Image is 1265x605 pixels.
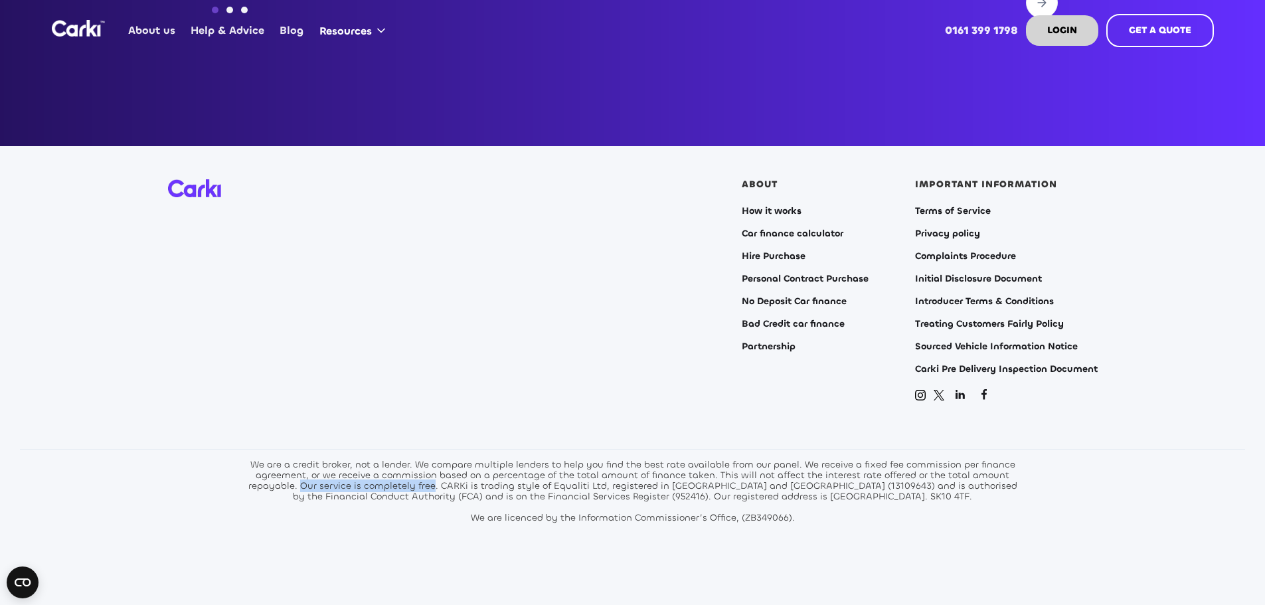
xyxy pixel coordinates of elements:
a: Personal Contract Purchase [742,274,869,284]
img: Carki logo [168,179,221,197]
a: Sourced Vehicle Information Notice [915,341,1078,352]
a: Privacy policy [915,228,980,239]
div: IMPORTANT INFORMATION [915,179,1057,190]
a: Help & Advice [183,5,272,56]
a: LOGIN [1026,15,1098,46]
strong: GET A QUOTE [1129,24,1191,37]
button: Open CMP widget [7,566,39,598]
a: Complaints Procedure [915,251,1016,262]
div: Resources [319,24,372,39]
a: Hire Purchase [742,251,805,262]
a: About us [121,5,183,56]
a: No Deposit Car finance [742,296,847,307]
a: Blog [272,5,311,56]
a: Bad Credit car finance [742,319,845,329]
a: Treating Customers Fairly Policy [915,319,1064,329]
div: Resources [311,5,398,56]
a: Introducer Terms & Conditions [915,296,1054,307]
a: Initial Disclosure Document [915,274,1042,284]
a: Terms of Service [915,206,991,216]
a: 0161 399 1798 [937,5,1025,56]
a: Partnership [742,341,796,352]
a: GET A QUOTE [1106,14,1214,47]
a: Car finance calculator [742,228,843,239]
div: ABOUT [742,179,778,190]
img: Logo [52,20,105,37]
div: We are a credit broker, not a lender. We compare multiple lenders to help you find the best rate ... [244,460,1021,523]
strong: LOGIN [1047,24,1077,37]
a: home [52,20,105,37]
a: How it works [742,206,801,216]
a: Carki Pre Delivery Inspection Document [915,364,1098,375]
strong: 0161 399 1798 [945,23,1018,37]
